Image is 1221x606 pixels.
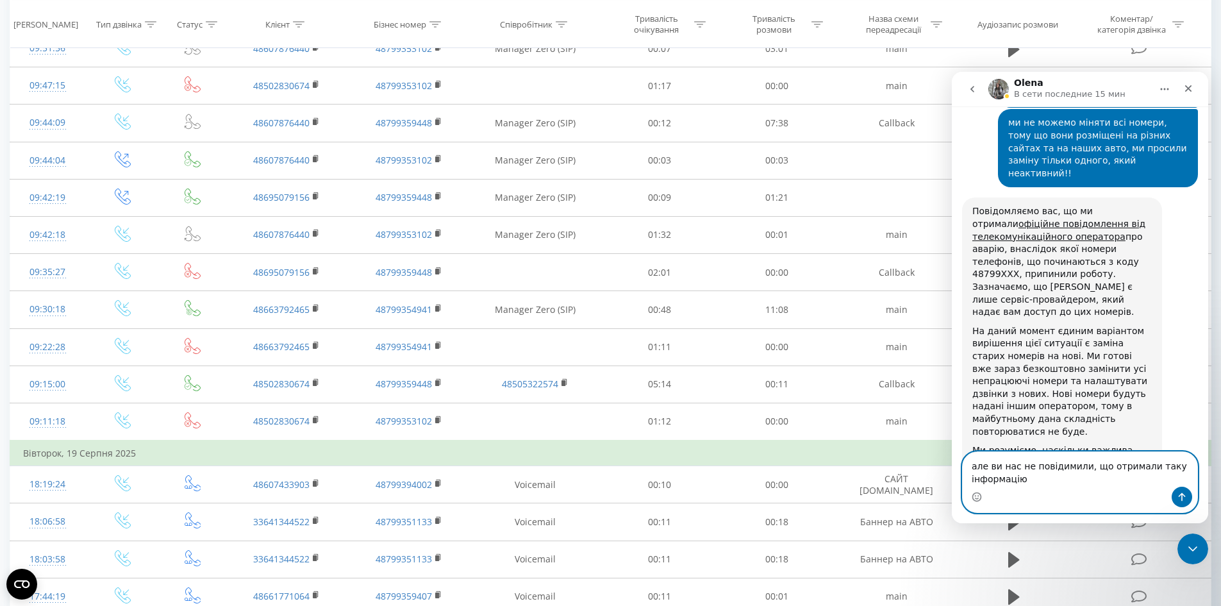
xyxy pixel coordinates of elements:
[23,297,72,322] div: 09:30:18
[718,30,836,67] td: 03:01
[470,541,601,578] td: Voicemail
[470,179,601,216] td: Manager Zero (SIP)
[601,142,718,179] td: 00:03
[23,73,72,98] div: 09:47:15
[835,67,957,105] td: main
[1094,13,1169,35] div: Коментар/категорія дзвінка
[470,142,601,179] td: Manager Zero (SIP)
[6,569,37,600] button: Open CMP widget
[376,266,432,278] a: 48799359448
[718,216,836,253] td: 00:01
[13,19,78,29] div: [PERSON_NAME]
[601,366,718,403] td: 05:14
[601,503,718,541] td: 00:11
[23,472,72,497] div: 18:19:24
[376,228,432,240] a: 48799353102
[470,30,601,67] td: Manager Zero (SIP)
[376,154,432,166] a: 48799353102
[253,117,310,129] a: 48607876440
[718,403,836,441] td: 00:00
[177,19,203,29] div: Статус
[253,42,310,55] a: 48607876440
[718,466,836,503] td: 00:00
[376,117,432,129] a: 48799359448
[253,228,310,240] a: 48607876440
[952,72,1208,523] iframe: Intercom live chat
[718,541,836,578] td: 00:18
[718,366,836,403] td: 00:11
[376,303,432,316] a: 48799354941
[23,509,72,534] div: 18:06:58
[23,335,72,360] div: 09:22:28
[253,266,310,278] a: 48695079156
[23,260,72,285] div: 09:35:27
[10,126,210,443] div: Повідомляємо вас, що ми отрималиофіційне повідомлення від телекомунікаційного операторапро аварію...
[11,380,245,415] textarea: Ваше сообщение...
[376,80,432,92] a: 48799353102
[23,223,72,248] div: 09:42:18
[859,13,927,35] div: Назва схеми переадресації
[376,378,432,390] a: 48799359448
[718,142,836,179] td: 00:03
[740,13,808,35] div: Тривалість розмови
[23,36,72,61] div: 09:51:56
[835,216,957,253] td: main
[601,328,718,366] td: 01:11
[23,110,72,135] div: 09:44:09
[835,366,957,403] td: Callback
[253,154,310,166] a: 48607876440
[470,291,601,328] td: Manager Zero (SIP)
[1177,534,1208,564] iframe: Intercom live chat
[718,179,836,216] td: 01:21
[376,553,432,565] a: 48799351133
[253,516,310,528] a: 33641344522
[21,133,200,246] div: Повідомляємо вас, що ми отримали про аварію, внаслідок якої номери телефонів, що починаються з ко...
[374,19,426,29] div: Бізнес номер
[253,341,310,353] a: 48663792465
[23,185,72,210] div: 09:42:19
[470,105,601,142] td: Manager Zero (SIP)
[500,19,552,29] div: Співробітник
[718,67,836,105] td: 00:00
[220,415,240,435] button: Отправить сообщение…
[470,216,601,253] td: Manager Zero (SIP)
[253,80,310,92] a: 48502830674
[253,415,310,427] a: 48502830674
[376,415,432,427] a: 48799353102
[601,541,718,578] td: 00:11
[253,191,310,203] a: 48695079156
[23,372,72,397] div: 09:15:00
[253,590,310,602] a: 48661771064
[470,466,601,503] td: Voicemail
[601,466,718,503] td: 00:10
[253,553,310,565] a: 33641344522
[835,466,957,503] td: САЙТ [DOMAIN_NAME]
[376,478,432,491] a: 48799394002
[21,373,200,435] div: Ми розуміємо, наскільки важлива для вас безперебійна робота телефонії, тому щиро вибачаємося за н...
[470,503,601,541] td: Voicemail
[265,19,290,29] div: Клієнт
[835,503,957,541] td: Баннер на АВТО
[835,254,957,291] td: Callback
[23,148,72,173] div: 09:44:04
[601,216,718,253] td: 01:32
[21,147,194,170] a: офіційне повідомлення від телекомунікаційного оператора
[835,30,957,67] td: main
[253,478,310,491] a: 48607433903
[718,105,836,142] td: 07:38
[20,420,30,430] button: Средство выбора эмодзи
[601,291,718,328] td: 00:48
[23,409,72,434] div: 09:11:18
[23,547,72,572] div: 18:03:58
[376,590,432,602] a: 48799359407
[376,516,432,528] a: 48799351133
[835,105,957,142] td: Callback
[835,541,957,578] td: Баннер на АВТО
[835,291,957,328] td: main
